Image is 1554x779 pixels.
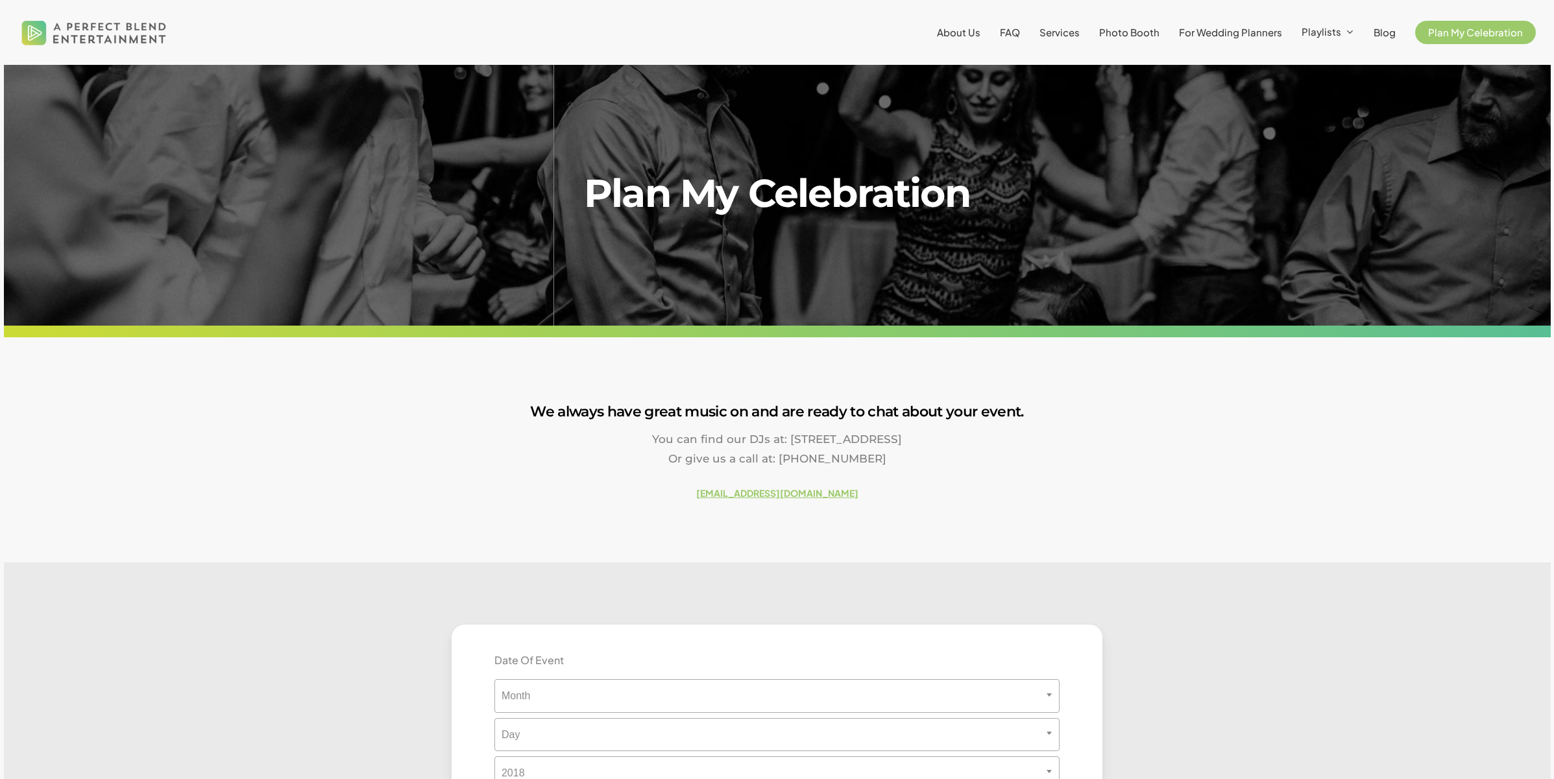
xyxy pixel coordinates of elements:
span: Month [495,689,1059,702]
span: Day [494,718,1060,751]
span: Blog [1374,26,1396,38]
a: Services [1039,27,1080,38]
a: [EMAIL_ADDRESS][DOMAIN_NAME] [696,487,858,499]
h3: We always have great music on and are ready to chat about your event. [4,400,1551,424]
span: Month [494,679,1060,712]
h1: Plan My Celebration [452,174,1102,213]
a: Plan My Celebration [1415,27,1536,38]
span: FAQ [1000,26,1020,38]
span: About Us [937,26,980,38]
span: Playlists [1302,25,1341,38]
a: Blog [1374,27,1396,38]
label: Date Of Event [485,653,574,668]
span: Plan My Celebration [1428,26,1523,38]
a: For Wedding Planners [1179,27,1282,38]
img: A Perfect Blend Entertainment [18,9,170,56]
span: 2018 [495,767,1059,779]
span: Services [1039,26,1080,38]
span: Or give us a call at: [PHONE_NUMBER] [668,452,886,465]
a: Playlists [1302,27,1354,38]
span: Photo Booth [1099,26,1159,38]
span: For Wedding Planners [1179,26,1282,38]
a: FAQ [1000,27,1020,38]
span: You can find our DJs at: [STREET_ADDRESS] [652,433,902,446]
a: About Us [937,27,980,38]
span: Day [495,728,1059,741]
a: Photo Booth [1099,27,1159,38]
